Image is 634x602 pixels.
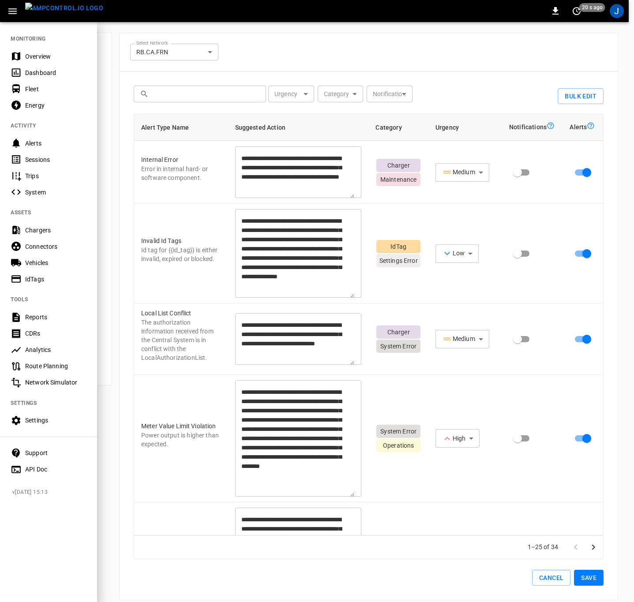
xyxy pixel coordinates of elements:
[25,449,86,457] div: Support
[25,226,86,235] div: Chargers
[25,242,86,251] div: Connectors
[25,172,86,180] div: Trips
[25,345,86,354] div: Analytics
[25,416,86,425] div: Settings
[25,313,86,322] div: Reports
[25,258,86,267] div: Vehicles
[25,329,86,338] div: CDRs
[579,3,605,12] span: 20 s ago
[25,378,86,387] div: Network Simulator
[12,488,90,497] span: v [DATE] 15:13
[25,275,86,284] div: IdTags
[25,188,86,197] div: System
[25,101,86,110] div: Energy
[25,139,86,148] div: Alerts
[25,68,86,77] div: Dashboard
[25,85,86,93] div: Fleet
[570,4,584,18] button: set refresh interval
[25,155,86,164] div: Sessions
[610,4,624,18] div: profile-icon
[25,465,86,474] div: API Doc
[25,362,86,370] div: Route Planning
[25,52,86,61] div: Overview
[25,3,103,14] img: ampcontrol.io logo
